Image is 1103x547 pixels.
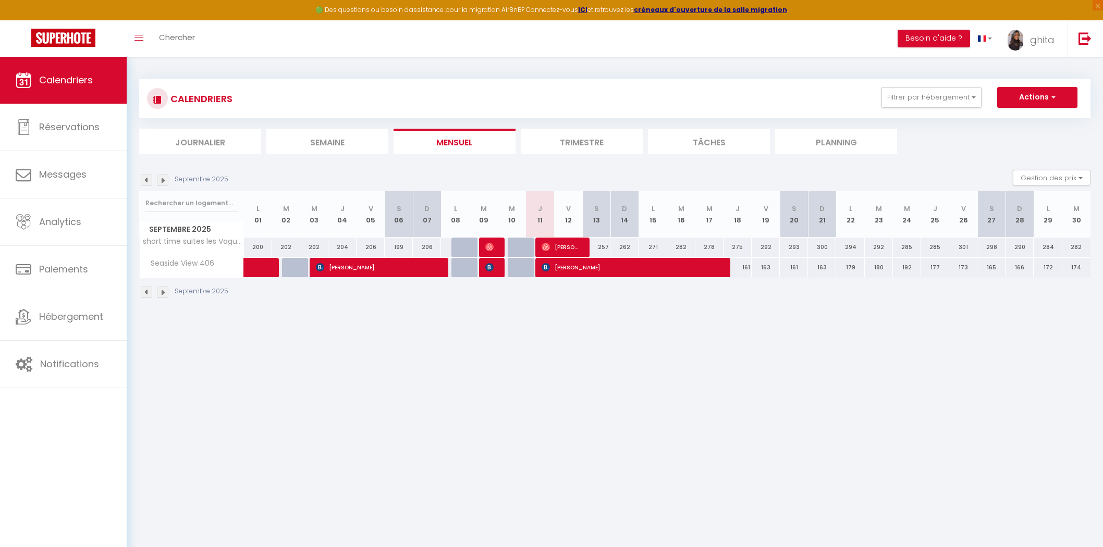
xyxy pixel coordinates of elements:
[652,204,655,214] abbr: L
[385,238,413,257] div: 199
[933,204,937,214] abbr: J
[1017,204,1022,214] abbr: D
[836,258,864,277] div: 179
[1062,258,1090,277] div: 174
[881,87,982,108] button: Filtrer par hébergement
[667,238,695,257] div: 282
[424,204,430,214] abbr: D
[1008,30,1023,51] img: ...
[39,168,87,181] span: Messages
[865,238,893,257] div: 292
[566,204,571,214] abbr: V
[876,204,882,214] abbr: M
[300,191,328,238] th: 03
[542,257,720,277] span: [PERSON_NAME]
[898,30,970,47] button: Besoin d'aide ?
[904,204,910,214] abbr: M
[752,238,780,257] div: 292
[695,238,724,257] div: 278
[578,5,587,14] a: ICI
[634,5,787,14] a: créneaux d'ouverture de la salle migration
[639,238,667,257] div: 271
[949,191,977,238] th: 26
[1034,238,1062,257] div: 284
[819,204,825,214] abbr: D
[328,238,357,257] div: 204
[1034,258,1062,277] div: 172
[141,238,246,245] span: short time suites les Vagues du 5 Eme
[849,204,852,214] abbr: L
[648,129,770,154] li: Tâches
[521,129,643,154] li: Trimestre
[706,204,713,214] abbr: M
[168,87,232,110] h3: CALENDRIERS
[977,238,1006,257] div: 298
[175,287,228,296] p: Septembre 2025
[977,258,1006,277] div: 165
[328,191,357,238] th: 04
[244,238,272,257] div: 200
[724,258,752,277] div: 161
[921,191,949,238] th: 25
[921,238,949,257] div: 285
[357,238,385,257] div: 206
[667,191,695,238] th: 16
[485,257,495,277] span: [PERSON_NAME]
[808,238,836,257] div: 300
[1073,204,1080,214] abbr: M
[836,191,864,238] th: 22
[470,191,498,238] th: 09
[385,191,413,238] th: 06
[764,204,768,214] abbr: V
[949,238,977,257] div: 301
[1062,191,1090,238] th: 30
[622,204,627,214] abbr: D
[481,204,487,214] abbr: M
[140,222,243,237] span: Septembre 2025
[921,258,949,277] div: 177
[594,204,599,214] abbr: S
[639,191,667,238] th: 15
[454,204,457,214] abbr: L
[780,191,808,238] th: 20
[311,204,317,214] abbr: M
[357,191,385,238] th: 05
[610,191,639,238] th: 14
[397,204,401,214] abbr: S
[1000,20,1068,57] a: ... ghita
[159,32,195,43] span: Chercher
[340,204,345,214] abbr: J
[893,238,921,257] div: 285
[780,238,808,257] div: 293
[31,29,95,47] img: Super Booking
[39,215,81,228] span: Analytics
[724,191,752,238] th: 18
[526,191,554,238] th: 11
[808,258,836,277] div: 163
[39,310,103,323] span: Hébergement
[1006,258,1034,277] div: 166
[509,204,515,214] abbr: M
[39,263,88,276] span: Paiements
[752,191,780,238] th: 19
[582,238,610,257] div: 257
[272,191,300,238] th: 02
[369,204,373,214] abbr: V
[695,191,724,238] th: 17
[145,194,238,213] input: Rechercher un logement...
[961,204,966,214] abbr: V
[736,204,740,214] abbr: J
[554,191,582,238] th: 12
[997,87,1077,108] button: Actions
[485,237,495,257] span: [PERSON_NAME]
[1013,170,1090,185] button: Gestion des prix
[139,129,261,154] li: Journalier
[1047,204,1050,214] abbr: L
[678,204,684,214] abbr: M
[300,238,328,257] div: 202
[1059,500,1095,539] iframe: Chat
[151,20,203,57] a: Chercher
[775,129,897,154] li: Planning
